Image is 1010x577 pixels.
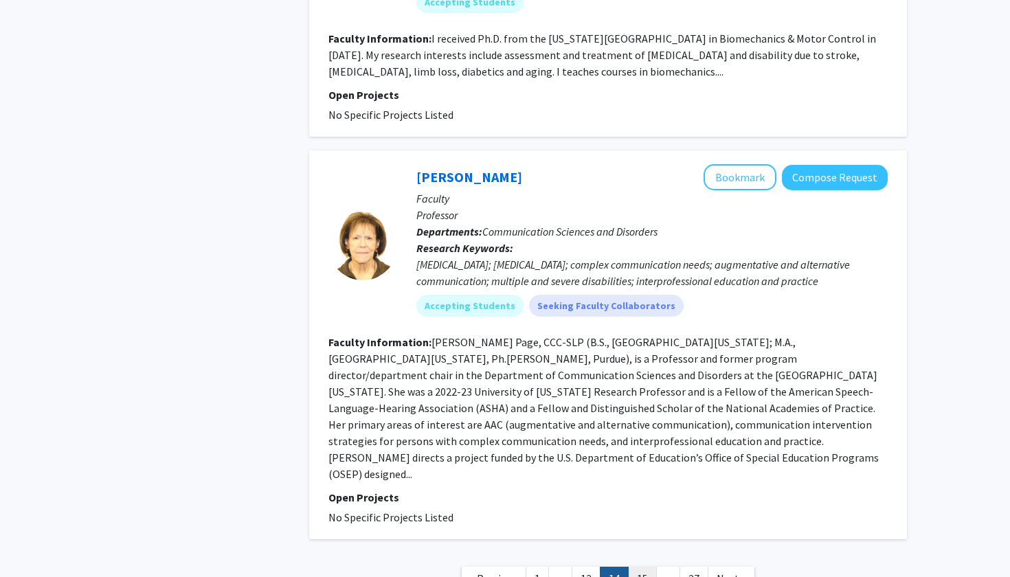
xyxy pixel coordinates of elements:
[416,190,888,207] p: Faculty
[328,489,888,506] p: Open Projects
[416,295,524,317] mat-chip: Accepting Students
[416,225,482,238] b: Departments:
[782,165,888,190] button: Compose Request to Judith Page
[416,241,513,255] b: Research Keywords:
[328,108,453,122] span: No Specific Projects Listed
[328,335,879,481] fg-read-more: [PERSON_NAME] Page, CCC-SLP (B.S., [GEOGRAPHIC_DATA][US_STATE]; M.A., [GEOGRAPHIC_DATA][US_STATE]...
[416,256,888,289] div: [MEDICAL_DATA]; [MEDICAL_DATA]; complex communication needs; augmentative and alternative communi...
[529,295,684,317] mat-chip: Seeking Faculty Collaborators
[328,32,431,45] b: Faculty Information:
[328,335,431,349] b: Faculty Information:
[328,87,888,103] p: Open Projects
[416,207,888,223] p: Professor
[10,515,58,567] iframe: Chat
[328,32,876,78] fg-read-more: I received Ph.D. from the [US_STATE][GEOGRAPHIC_DATA] in Biomechanics & Motor Control in [DATE]. ...
[704,164,776,190] button: Add Judith Page to Bookmarks
[416,168,522,185] a: [PERSON_NAME]
[482,225,658,238] span: Communication Sciences and Disorders
[328,510,453,524] span: No Specific Projects Listed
